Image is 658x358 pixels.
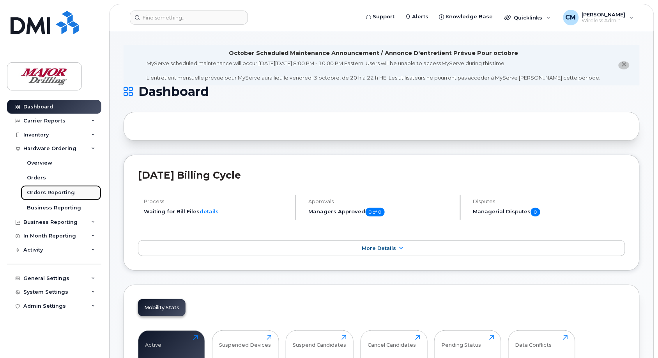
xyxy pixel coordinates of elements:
[309,198,454,204] h4: Approvals
[473,198,625,204] h4: Disputes
[368,335,416,348] div: Cancel Candidates
[144,198,289,204] h4: Process
[362,245,396,251] span: More Details
[309,208,454,216] h5: Managers Approved
[200,208,219,214] a: details
[138,169,625,181] h2: [DATE] Billing Cycle
[219,335,271,348] div: Suspended Devices
[229,49,518,57] div: October Scheduled Maintenance Announcement / Annonce D'entretient Prévue Pour octobre
[531,208,540,216] span: 0
[144,208,289,215] li: Waiting for Bill Files
[138,86,209,97] span: Dashboard
[145,335,162,348] div: Active
[619,61,630,69] button: close notification
[293,335,347,348] div: Suspend Candidates
[366,208,385,216] span: 0 of 0
[442,335,481,348] div: Pending Status
[147,60,601,82] div: MyServe scheduled maintenance will occur [DATE][DATE] 8:00 PM - 10:00 PM Eastern. Users will be u...
[515,335,552,348] div: Data Conflicts
[473,208,625,216] h5: Managerial Disputes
